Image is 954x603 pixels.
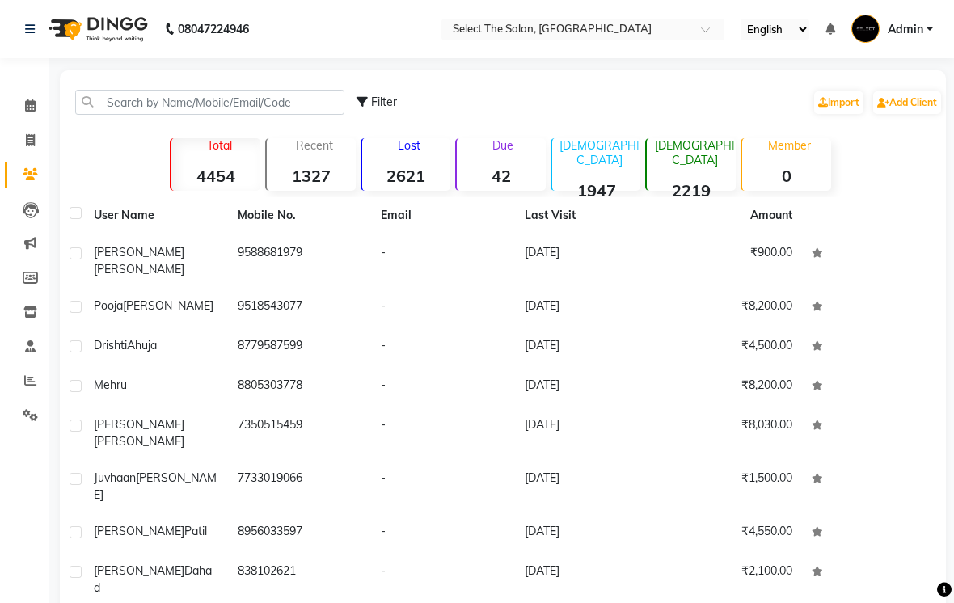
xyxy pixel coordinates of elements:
[515,407,659,460] td: [DATE]
[228,367,372,407] td: 8805303778
[659,407,803,460] td: ₹8,030.00
[515,197,659,234] th: Last Visit
[371,197,515,234] th: Email
[228,407,372,460] td: 7350515459
[873,91,941,114] a: Add Client
[94,417,184,432] span: [PERSON_NAME]
[515,288,659,327] td: [DATE]
[228,327,372,367] td: 8779587599
[647,180,736,200] strong: 2219
[371,367,515,407] td: -
[659,460,803,513] td: ₹1,500.00
[228,513,372,553] td: 8956033597
[84,197,228,234] th: User Name
[515,234,659,288] td: [DATE]
[94,298,123,313] span: Pooja
[515,367,659,407] td: [DATE]
[94,262,184,276] span: [PERSON_NAME]
[184,524,207,538] span: patil
[178,138,260,153] p: Total
[515,327,659,367] td: [DATE]
[371,288,515,327] td: -
[371,407,515,460] td: -
[123,298,213,313] span: [PERSON_NAME]
[94,377,127,392] span: Mehru
[371,460,515,513] td: -
[228,197,372,234] th: Mobile No.
[659,367,803,407] td: ₹8,200.00
[94,434,184,449] span: [PERSON_NAME]
[371,327,515,367] td: -
[41,6,152,52] img: logo
[515,460,659,513] td: [DATE]
[94,338,127,352] span: Drishti
[371,95,397,109] span: Filter
[267,166,356,186] strong: 1327
[228,234,372,288] td: 9588681979
[742,166,831,186] strong: 0
[741,197,802,234] th: Amount
[94,563,184,578] span: [PERSON_NAME]
[371,234,515,288] td: -
[94,470,136,485] span: Juvhaan
[94,245,184,259] span: [PERSON_NAME]
[552,180,641,200] strong: 1947
[851,15,880,43] img: Admin
[94,470,217,502] span: [PERSON_NAME]
[178,6,249,52] b: 08047224946
[653,138,736,167] p: [DEMOGRAPHIC_DATA]
[273,138,356,153] p: Recent
[75,90,344,115] input: Search by Name/Mobile/Email/Code
[888,21,923,38] span: Admin
[515,513,659,553] td: [DATE]
[94,524,184,538] span: [PERSON_NAME]
[127,338,157,352] span: Ahuja
[371,513,515,553] td: -
[362,166,451,186] strong: 2621
[460,138,546,153] p: Due
[749,138,831,153] p: Member
[369,138,451,153] p: Lost
[228,288,372,327] td: 9518543077
[659,234,803,288] td: ₹900.00
[814,91,863,114] a: Import
[559,138,641,167] p: [DEMOGRAPHIC_DATA]
[659,327,803,367] td: ₹4,500.00
[171,166,260,186] strong: 4454
[659,513,803,553] td: ₹4,550.00
[659,288,803,327] td: ₹8,200.00
[228,460,372,513] td: 7733019066
[457,166,546,186] strong: 42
